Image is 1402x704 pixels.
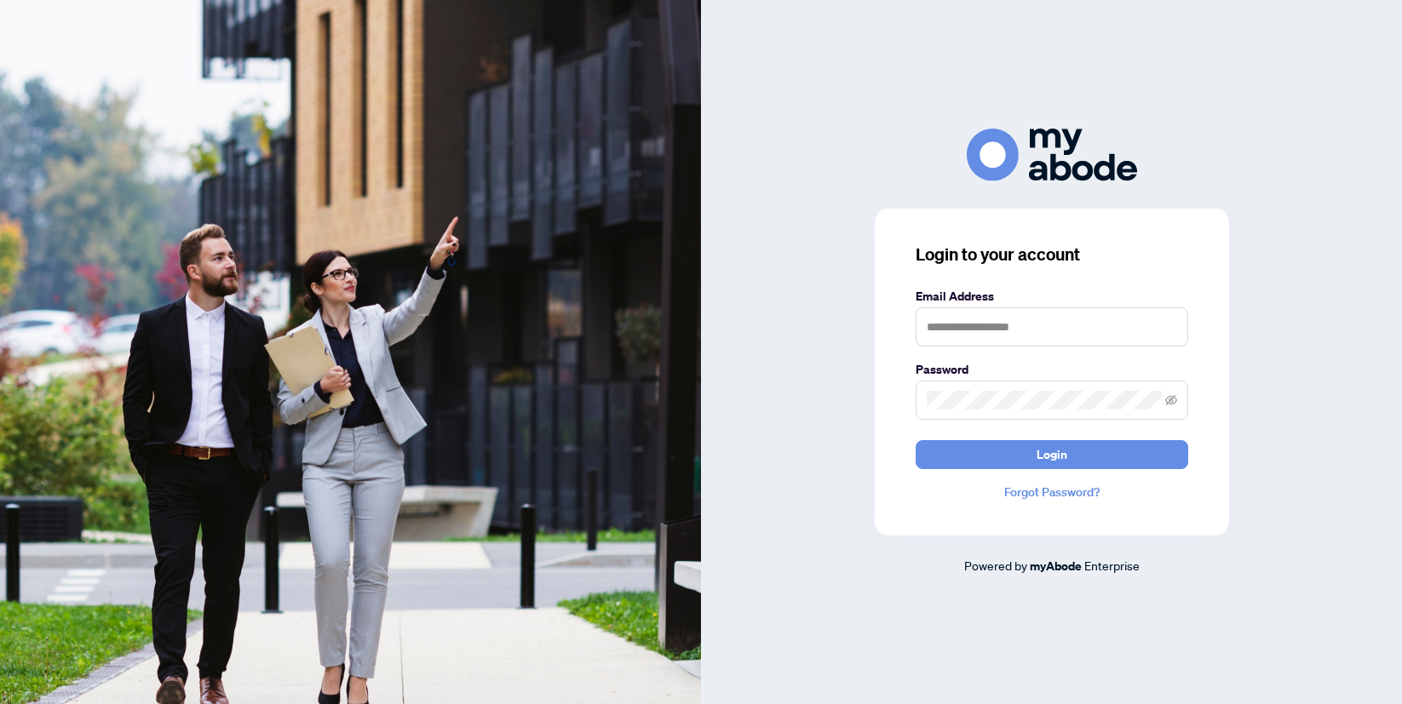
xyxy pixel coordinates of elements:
span: Login [1037,441,1067,468]
label: Email Address [916,287,1188,306]
span: Powered by [964,558,1027,573]
a: myAbode [1030,557,1082,575]
span: eye-invisible [1165,394,1177,406]
h3: Login to your account [916,243,1188,266]
button: Login [916,440,1188,469]
img: ma-logo [967,129,1137,180]
span: Enterprise [1084,558,1140,573]
label: Password [916,360,1188,379]
a: Forgot Password? [916,483,1188,501]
